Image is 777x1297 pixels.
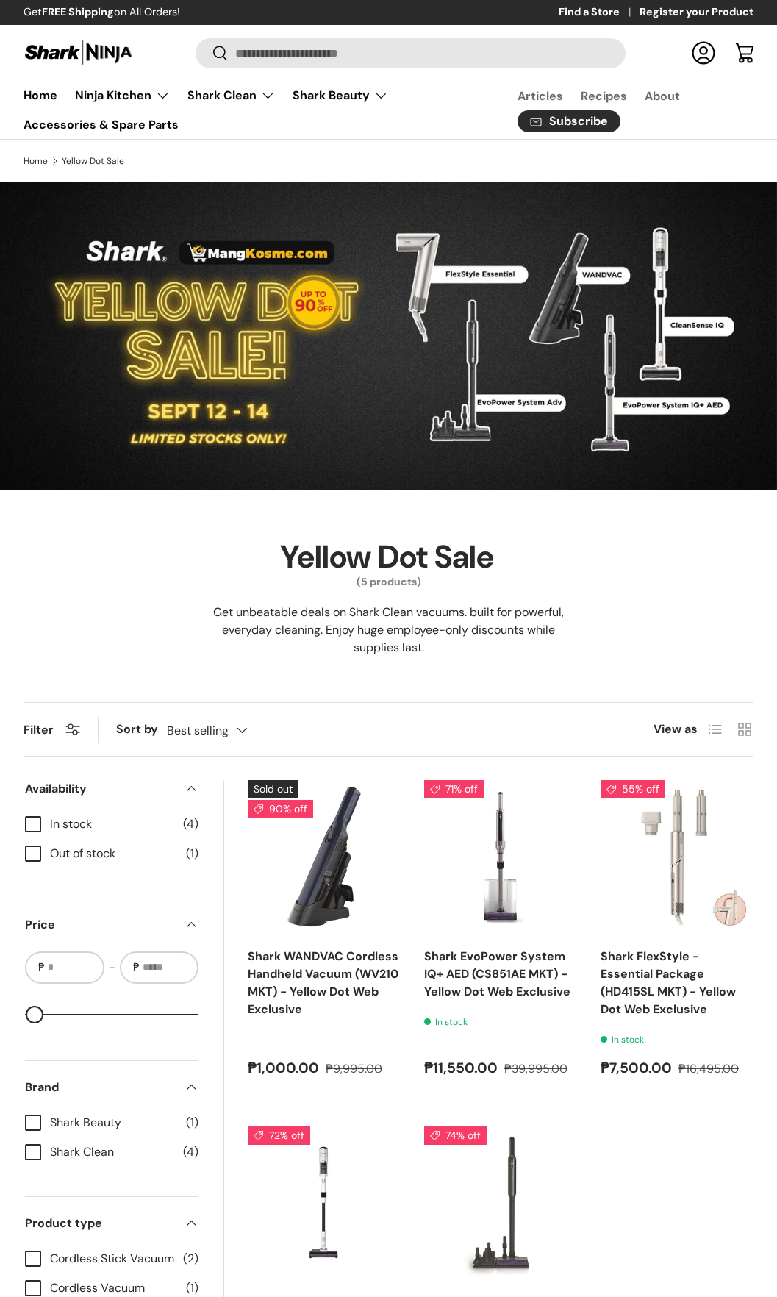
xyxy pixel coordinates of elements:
span: 55% off [601,780,665,798]
span: In stock [50,815,174,833]
nav: Secondary [482,81,753,139]
a: Accessories & Spare Parts [24,110,179,139]
span: (1) [186,1279,198,1297]
span: 74% off [424,1126,487,1145]
button: Best selling [167,718,277,743]
summary: Product type [25,1197,198,1250]
span: Cordless Stick Vacuum [50,1250,174,1268]
summary: Availability [25,762,198,815]
a: Articles [518,82,563,110]
img: shark-flexstyle-esential-package-what's-in-the-box-full-view-sharkninja-philippines [601,780,753,933]
a: Shark WANDVAC Cordless Handheld Vacuum (WV210 MKT) - Yellow Dot Web Exclusive [248,948,398,1017]
button: Filter [24,722,80,737]
span: Price [25,916,175,934]
a: About [645,82,680,110]
img: Shark Ninja Philippines [24,38,134,67]
span: Filter [24,722,54,737]
span: 90% off [248,800,313,818]
a: Home [24,157,48,165]
span: (1) [186,845,198,862]
a: Shark WANDVAC Cordless Handheld Vacuum (WV210 MKT) - Yellow Dot Web Exclusive [248,780,401,933]
a: Register your Product [640,4,753,21]
summary: Price [25,898,198,951]
summary: Shark Clean [179,81,284,110]
span: 72% off [248,1126,310,1145]
a: Recipes [581,82,627,110]
summary: Brand [25,1061,198,1114]
span: (4) [183,1143,198,1161]
span: View as [654,721,698,738]
label: Sort by [116,721,167,738]
img: shark-kion-iw2241-full-view-shark-ninja-philippines [248,1126,401,1279]
a: Shark Beauty [293,81,388,110]
a: Find a Store [559,4,640,21]
span: 71% off [424,780,484,798]
span: Cordless Vacuum [50,1279,177,1297]
span: Brand [25,1079,175,1096]
span: Get unbeatable deals on Shark Clean vacuums. built for powerful, everyday cleaning. Enjoy huge em... [213,604,564,655]
a: Shark FlexStyle - Essential Package (HD415SL MKT) - Yellow Dot Web Exclusive [601,948,736,1017]
strong: FREE Shipping [42,5,114,18]
span: Subscribe [549,115,608,127]
span: ₱ [37,960,46,975]
p: Get on All Orders! [24,4,180,21]
a: Yellow Dot Sale [62,157,124,165]
span: ₱ [132,960,141,975]
a: Subscribe [518,110,620,133]
span: (4) [183,815,198,833]
span: (2) [183,1250,198,1268]
a: Ninja Kitchen [75,81,170,110]
a: Home [24,81,57,110]
span: Best selling [167,723,229,737]
a: Shark EvoPower System IQ+ AED (CS851AE MKT) - Yellow Dot Web Exclusive [424,780,577,933]
a: Shark EvoPower System Adv (CS601 MKT) - Yellow Dot Web Exclusive [424,1126,577,1279]
nav: Primary [24,81,482,139]
summary: Shark Beauty [284,81,397,110]
span: (5 products) [280,576,498,587]
a: Shark FlexStyle - Essential Package (HD415SL MKT) - Yellow Dot Web Exclusive [601,780,753,933]
span: Availability [25,780,175,798]
span: Out of stock [50,845,177,862]
a: Shark CleanSense IQ (IW2241PH MKT) - Yellow Dot Web Exclusive [248,1126,401,1279]
h1: Yellow Dot Sale [280,536,494,577]
a: Shark EvoPower System IQ+ AED (CS851AE MKT) - Yellow Dot Web Exclusive [424,948,570,999]
nav: Breadcrumbs [24,154,753,168]
span: Shark Beauty [50,1114,177,1132]
span: (1) [186,1114,198,1132]
a: Shark Clean [187,81,275,110]
span: Sold out [248,780,298,798]
span: Shark Clean [50,1143,174,1161]
span: - [109,959,115,976]
span: Product type [25,1215,175,1232]
summary: Ninja Kitchen [66,81,179,110]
